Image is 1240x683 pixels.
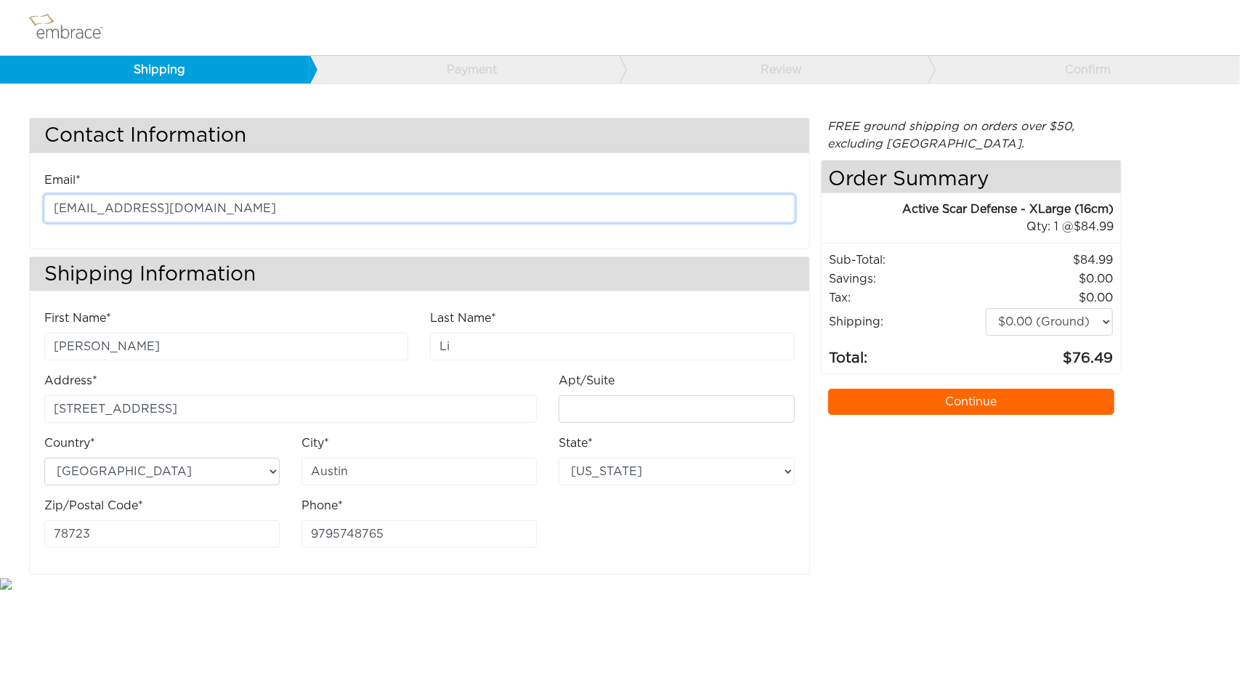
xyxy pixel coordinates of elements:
[619,56,929,84] a: Review
[1074,221,1114,233] span: 84.99
[928,56,1238,84] a: Confirm
[985,336,1114,370] td: 76.49
[301,497,343,514] label: Phone*
[829,336,986,370] td: Total:
[822,161,1121,193] h4: Order Summary
[44,310,111,327] label: First Name*
[840,218,1114,235] div: 1 @
[829,288,986,307] td: Tax:
[829,270,986,288] td: Savings :
[822,201,1114,218] div: Active Scar Defense - XLarge (16cm)
[301,435,329,452] label: City*
[309,56,620,84] a: Payment
[44,497,143,514] label: Zip/Postal Code*
[25,9,120,46] img: logo.png
[30,118,809,153] h3: Contact Information
[44,435,95,452] label: Country*
[985,270,1114,288] td: 0.00
[985,288,1114,307] td: 0.00
[30,257,809,291] h3: Shipping Information
[44,171,81,189] label: Email*
[829,251,986,270] td: Sub-Total:
[821,118,1122,153] div: FREE ground shipping on orders over $50, excluding [GEOGRAPHIC_DATA].
[430,310,496,327] label: Last Name*
[829,307,986,336] td: Shipping:
[828,389,1114,415] a: Continue
[559,372,615,389] label: Apt/Suite
[44,372,97,389] label: Address*
[559,435,593,452] label: State*
[985,251,1114,270] td: 84.99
